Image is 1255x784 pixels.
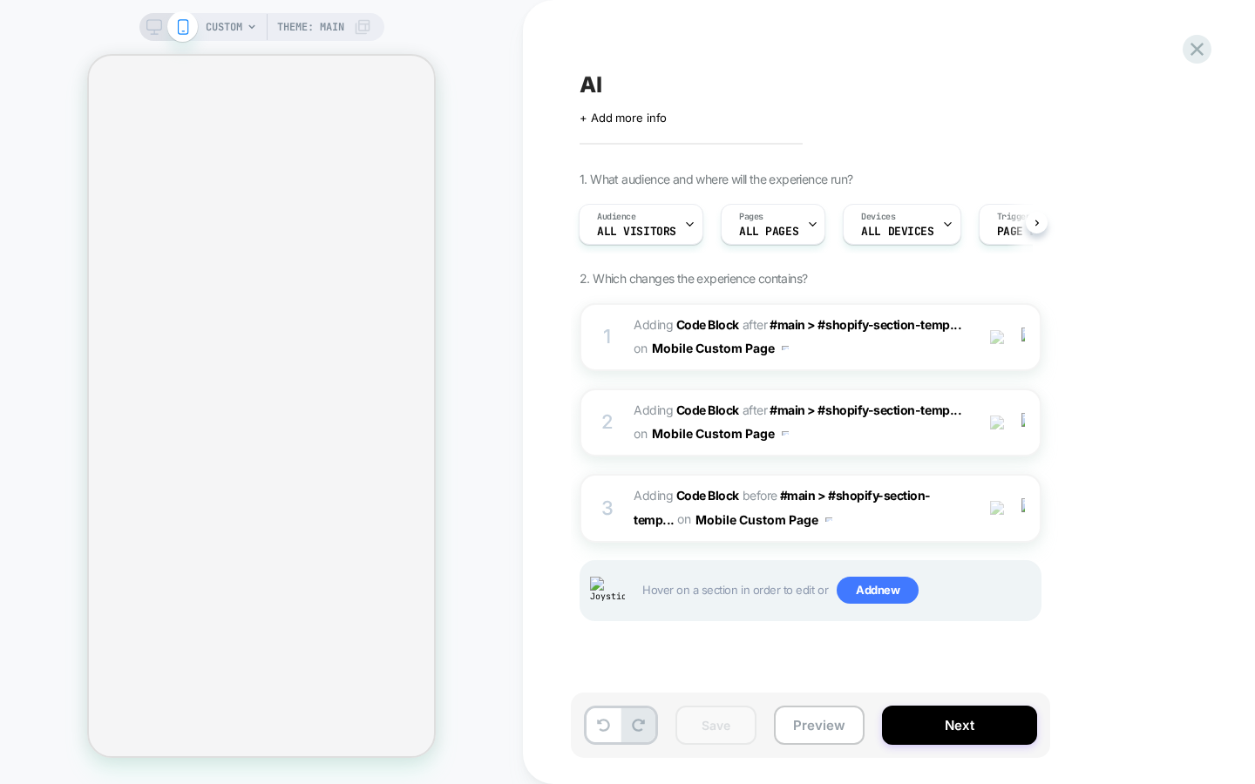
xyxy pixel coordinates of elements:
span: Adding [634,488,739,503]
span: Pages [739,211,763,223]
span: BEFORE [743,488,777,503]
span: Trigger [997,211,1031,223]
img: crossed eye [990,501,1005,516]
button: Save [675,706,756,745]
button: Mobile Custom Page [652,335,789,361]
span: ALL PAGES [739,226,798,238]
span: AFTER [743,317,768,332]
span: #main > #shopify-section-temp... [770,402,961,417]
span: Page Load [997,226,1056,238]
img: close [1021,498,1025,517]
span: ALL DEVICES [861,226,933,238]
span: Hover on a section in order to edit or [642,577,1031,605]
span: 2. Which changes the experience contains? [580,271,807,286]
span: Devices [861,211,895,223]
img: crossed eye [990,416,1005,430]
img: close [1021,413,1025,432]
button: Next [882,706,1037,745]
span: on [634,337,647,359]
img: down arrow [782,346,789,350]
span: on [634,422,647,444]
img: crossed eye [990,330,1005,345]
span: #main > #shopify-section-temp... [770,317,961,332]
span: AI [580,71,602,98]
span: CUSTOM [206,13,242,41]
span: on [677,508,690,530]
b: Code Block [676,402,739,417]
b: Code Block [676,317,739,332]
img: down arrow [825,517,832,522]
img: close [1021,328,1025,347]
span: Adding [634,402,739,417]
img: down arrow [782,431,789,436]
button: Mobile Custom Page [695,507,832,532]
span: Audience [597,211,636,223]
span: + Add more info [580,111,667,125]
span: Adding [634,317,739,332]
span: Theme: MAIN [277,13,344,41]
div: 2 [599,405,616,440]
span: 1. What audience and where will the experience run? [580,172,852,186]
span: #main > #shopify-section-temp... [634,488,931,526]
b: Code Block [676,488,739,503]
span: All Visitors [597,226,676,238]
img: Joystick [590,577,625,604]
button: Preview [774,706,865,745]
div: 1 [599,320,616,355]
div: 3 [599,491,616,526]
span: AFTER [743,402,768,417]
button: Mobile Custom Page [652,421,789,446]
span: Add new [837,577,919,605]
